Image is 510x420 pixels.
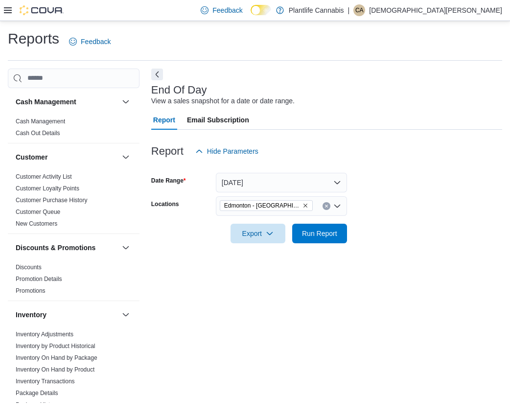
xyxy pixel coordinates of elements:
a: Inventory On Hand by Package [16,354,97,361]
button: Run Report [292,224,347,243]
a: Promotion Details [16,276,62,282]
span: Inventory by Product Historical [16,342,95,350]
button: Next [151,69,163,80]
a: Customer Queue [16,209,60,215]
a: Promotions [16,287,46,294]
button: Cash Management [16,97,118,107]
a: Cash Management [16,118,65,125]
span: Email Subscription [187,110,249,130]
span: Package History [16,401,58,409]
a: Package Details [16,390,58,397]
a: Inventory Adjustments [16,331,73,338]
span: Inventory Transactions [16,377,75,385]
a: New Customers [16,220,57,227]
button: [DATE] [216,173,347,192]
div: Christiana Amony [353,4,365,16]
span: Feedback [81,37,111,47]
h3: Report [151,145,184,157]
button: Clear input [323,202,330,210]
label: Date Range [151,177,186,185]
span: Cash Management [16,117,65,125]
a: Inventory Transactions [16,378,75,385]
button: Customer [16,152,118,162]
span: Package Details [16,389,58,397]
span: Customer Activity List [16,173,72,181]
h3: Customer [16,152,47,162]
button: Hide Parameters [191,141,262,161]
span: Hide Parameters [207,146,258,156]
span: Customer Purchase History [16,196,88,204]
button: Open list of options [333,202,341,210]
a: Inventory On Hand by Product [16,366,94,373]
button: Export [231,224,285,243]
p: [DEMOGRAPHIC_DATA][PERSON_NAME] [369,4,502,16]
h3: End Of Day [151,84,207,96]
span: Edmonton - [GEOGRAPHIC_DATA] [224,201,301,210]
span: Feedback [212,5,242,15]
span: Cash Out Details [16,129,60,137]
h3: Cash Management [16,97,76,107]
span: Report [153,110,175,130]
a: Feedback [197,0,246,20]
span: Customer Queue [16,208,60,216]
p: | [348,4,350,16]
h3: Discounts & Promotions [16,243,95,253]
a: Customer Loyalty Points [16,185,79,192]
input: Dark Mode [251,5,271,15]
a: Package History [16,401,58,408]
span: Export [236,224,279,243]
a: Feedback [65,32,115,51]
span: Inventory On Hand by Package [16,354,97,362]
div: Discounts & Promotions [8,261,139,301]
span: Discounts [16,263,42,271]
p: Plantlife Cannabis [289,4,344,16]
div: Customer [8,171,139,233]
a: Inventory by Product Historical [16,343,95,350]
a: Cash Out Details [16,130,60,137]
a: Customer Purchase History [16,197,88,204]
button: Inventory [120,309,132,321]
label: Locations [151,200,179,208]
span: CA [355,4,364,16]
button: Remove Edmonton - Harvest Pointe from selection in this group [302,203,308,209]
button: Customer [120,151,132,163]
a: Customer Activity List [16,173,72,180]
span: New Customers [16,220,57,228]
a: Discounts [16,264,42,271]
div: Cash Management [8,116,139,143]
button: Discounts & Promotions [120,242,132,254]
div: View a sales snapshot for a date or date range. [151,96,295,106]
span: Run Report [302,229,337,238]
span: Inventory Adjustments [16,330,73,338]
span: Promotion Details [16,275,62,283]
span: Promotions [16,287,46,295]
h3: Inventory [16,310,46,320]
button: Discounts & Promotions [16,243,118,253]
span: Edmonton - Harvest Pointe [220,200,313,211]
button: Inventory [16,310,118,320]
h1: Reports [8,29,59,48]
button: Cash Management [120,96,132,108]
img: Cova [20,5,64,15]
